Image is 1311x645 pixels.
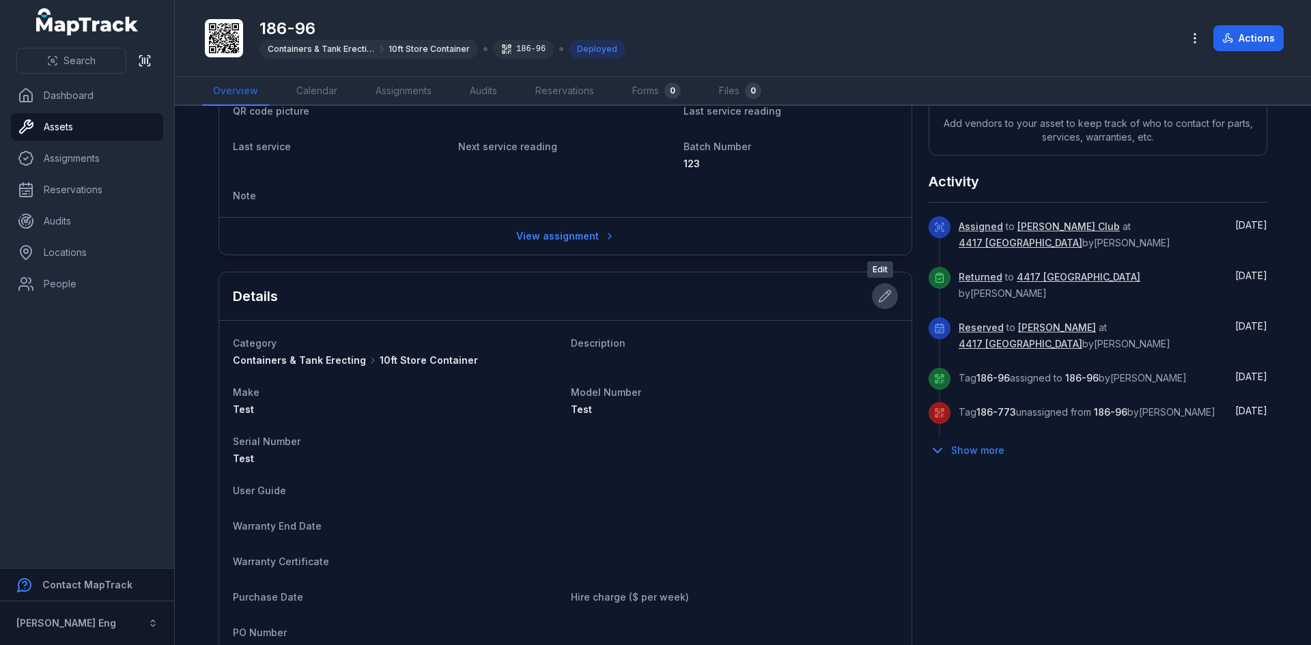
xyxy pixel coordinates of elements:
[959,406,1215,418] span: Tag unassigned from by [PERSON_NAME]
[1235,270,1267,281] span: [DATE]
[1235,320,1267,332] span: [DATE]
[929,106,1267,155] span: Add vendors to your asset to keep track of who to contact for parts, services, warranties, etc.
[233,556,329,567] span: Warranty Certificate
[233,287,278,306] h2: Details
[571,386,641,398] span: Model Number
[16,617,116,629] strong: [PERSON_NAME] Eng
[569,40,625,59] div: Deployed
[1017,270,1140,284] a: 4417 [GEOGRAPHIC_DATA]
[233,141,291,152] span: Last service
[683,141,751,152] span: Batch Number
[11,145,163,172] a: Assignments
[202,77,269,106] a: Overview
[976,406,1016,418] span: 186-773
[365,77,442,106] a: Assignments
[571,403,592,415] span: Test
[1235,320,1267,332] time: 8/1/2025, 2:32:46 PM
[959,270,1002,284] a: Returned
[233,403,254,415] span: Test
[745,83,761,99] div: 0
[259,18,625,40] h1: 186-96
[1017,220,1120,233] a: [PERSON_NAME] Club
[380,354,478,367] span: 10ft Store Container
[621,77,692,106] a: Forms0
[683,158,700,169] span: 123
[708,77,772,106] a: Files0
[458,141,557,152] span: Next service reading
[959,236,1082,250] a: 4417 [GEOGRAPHIC_DATA]
[233,591,303,603] span: Purchase Date
[959,337,1082,351] a: 4417 [GEOGRAPHIC_DATA]
[1235,371,1267,382] time: 8/1/2025, 2:32:20 PM
[233,485,286,496] span: User Guide
[11,82,163,109] a: Dashboard
[233,435,300,447] span: Serial Number
[976,372,1010,384] span: 186-96
[233,105,309,117] span: QR code picture
[507,223,624,249] a: View assignment
[268,44,375,55] span: Containers & Tank Erecting
[959,321,1004,334] a: Reserved
[1235,405,1267,416] time: 8/1/2025, 2:32:06 PM
[524,77,605,106] a: Reservations
[233,453,254,464] span: Test
[959,220,1170,248] span: to at by [PERSON_NAME]
[42,579,132,590] strong: Contact MapTrack
[571,591,689,603] span: Hire charge ($ per week)
[959,321,1170,349] span: to at by [PERSON_NAME]
[1235,371,1267,382] span: [DATE]
[233,386,259,398] span: Make
[11,113,163,141] a: Assets
[1235,405,1267,416] span: [DATE]
[867,261,893,278] span: Edit
[959,372,1187,384] span: Tag assigned to by [PERSON_NAME]
[11,207,163,235] a: Audits
[1235,270,1267,281] time: 8/1/2025, 2:36:39 PM
[1235,219,1267,231] span: [DATE]
[1094,406,1127,418] span: 186-96
[959,220,1003,233] a: Assigned
[493,40,554,59] div: 186-96
[11,176,163,203] a: Reservations
[11,239,163,266] a: Locations
[1065,372,1099,384] span: 186-96
[233,354,366,367] span: Containers & Tank Erecting
[36,8,139,35] a: MapTrack
[64,54,96,68] span: Search
[929,436,1013,465] button: Show more
[459,77,508,106] a: Audits
[1213,25,1284,51] button: Actions
[959,271,1140,299] span: to by [PERSON_NAME]
[285,77,348,106] a: Calendar
[233,190,256,201] span: Note
[683,105,781,117] span: Last service reading
[929,172,979,191] h2: Activity
[16,48,126,74] button: Search
[11,270,163,298] a: People
[1235,219,1267,231] time: 8/1/2025, 2:36:55 PM
[1018,321,1096,334] a: [PERSON_NAME]
[233,520,322,532] span: Warranty End Date
[664,83,681,99] div: 0
[571,337,625,349] span: Description
[233,627,287,638] span: PO Number
[389,44,470,55] span: 10ft Store Container
[233,337,277,349] span: Category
